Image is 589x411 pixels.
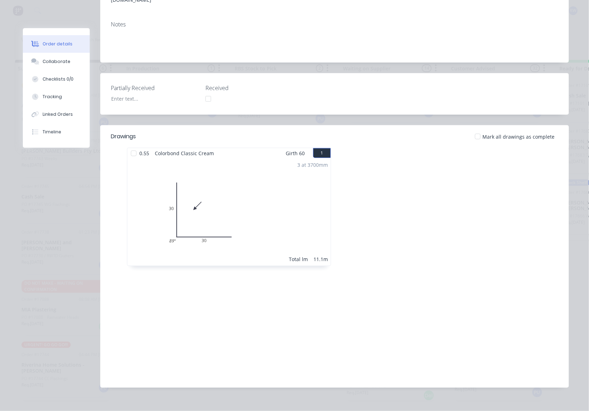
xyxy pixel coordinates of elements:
span: Colorbond Classic Cream [152,148,217,158]
div: Linked Orders [43,111,73,118]
div: Total lm [289,255,308,263]
div: Checklists 0/0 [43,76,74,82]
div: Order details [43,41,72,47]
div: 0303089º3 at 3700mmTotal lm11.1m [127,158,331,266]
div: Notes [111,21,558,28]
button: Timeline [23,123,90,141]
label: Received [205,84,293,92]
div: Collaborate [43,58,70,65]
div: 3 at 3700mm [297,161,328,169]
div: Drawings [111,132,136,141]
div: Timeline [43,129,61,135]
button: 1 [313,148,331,158]
button: Linked Orders [23,106,90,123]
button: Collaborate [23,53,90,70]
div: 11.1m [313,255,328,263]
span: Girth 60 [286,148,305,158]
button: Tracking [23,88,90,106]
div: Tracking [43,94,62,100]
label: Partially Received [111,84,199,92]
span: 0.55 [137,148,152,158]
button: Order details [23,35,90,53]
button: Checklists 0/0 [23,70,90,88]
span: Mark all drawings as complete [483,133,555,140]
